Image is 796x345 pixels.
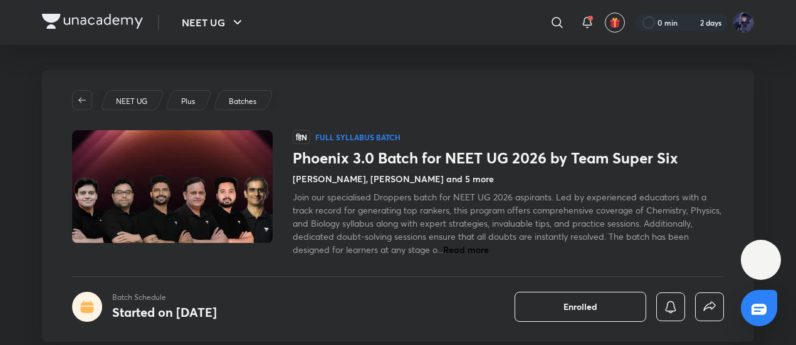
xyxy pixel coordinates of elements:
[609,17,621,28] img: avatar
[443,244,489,255] span: Read more
[174,10,253,35] button: NEET UG
[733,12,754,33] img: Mayank Singh
[116,96,147,107] p: NEET UG
[112,304,217,321] h4: Started on [DATE]
[70,129,275,244] img: Thumbnail
[42,14,143,32] a: Company Logo
[605,13,625,33] button: avatar
[293,130,310,144] span: हिN
[227,96,259,107] a: Batches
[515,292,646,322] button: Enrolled
[112,292,217,303] p: Batch Schedule
[42,14,143,29] img: Company Logo
[293,149,724,167] h1: Phoenix 3.0 Batch for NEET UG 2026 by Team Super Six
[229,96,256,107] p: Batches
[293,191,721,255] span: Join our specialised Droppers batch for NEET UG 2026 aspirants. Led by experienced educators with...
[181,96,195,107] p: Plus
[114,96,150,107] a: NEET UG
[753,252,768,267] img: ttu
[315,132,401,142] p: Full Syllabus Batch
[293,172,494,185] h4: [PERSON_NAME], [PERSON_NAME] and 5 more
[685,16,698,29] img: streak
[179,96,197,107] a: Plus
[563,301,597,313] span: Enrolled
